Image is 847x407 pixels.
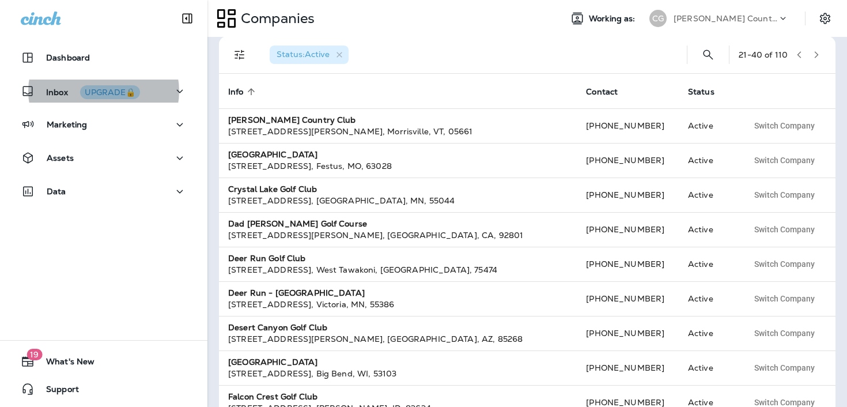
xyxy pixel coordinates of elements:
button: Assets [12,146,196,169]
button: Switch Company [748,325,821,342]
strong: Crystal Lake Golf Club [228,184,317,194]
span: Working as: [589,14,638,24]
td: Active [679,212,739,247]
div: [STREET_ADDRESS] , West Tawakoni , [GEOGRAPHIC_DATA] , 75474 [228,264,568,276]
strong: [PERSON_NAME] Country Club [228,115,356,125]
td: [PHONE_NUMBER] [577,281,679,316]
p: [PERSON_NAME] Country Club [674,14,777,23]
button: 19What's New [12,350,196,373]
strong: Desert Canyon Golf Club [228,322,327,333]
span: Status : Active [277,49,330,59]
span: Switch Company [754,156,815,164]
strong: Dad [PERSON_NAME] Golf Course [228,218,367,229]
p: Marketing [47,120,87,129]
button: Filters [228,43,251,66]
td: Active [679,247,739,281]
span: Contact [586,87,618,97]
strong: Deer Run Golf Club [228,253,306,263]
div: [STREET_ADDRESS] , [GEOGRAPHIC_DATA] , MN , 55044 [228,195,568,206]
span: Status [688,87,714,97]
div: Status:Active [270,46,349,64]
span: Info [228,86,259,97]
div: [STREET_ADDRESS] , Victoria , MN , 55386 [228,299,568,310]
div: [STREET_ADDRESS][PERSON_NAME] , Morrisville , VT , 05661 [228,126,568,137]
button: Marketing [12,113,196,136]
button: Switch Company [748,290,821,307]
p: Assets [47,153,74,163]
div: CG [649,10,667,27]
p: Inbox [46,85,140,97]
td: [PHONE_NUMBER] [577,178,679,212]
p: Companies [236,10,315,27]
td: Active [679,351,739,385]
td: Active [679,178,739,212]
span: Support [35,385,79,398]
td: [PHONE_NUMBER] [577,316,679,351]
button: Switch Company [748,186,821,203]
button: Switch Company [748,255,821,273]
button: Switch Company [748,152,821,169]
span: Info [228,87,244,97]
td: [PHONE_NUMBER] [577,247,679,281]
button: Collapse Sidebar [171,7,203,30]
td: Active [679,316,739,351]
button: Switch Company [748,117,821,134]
p: Dashboard [46,53,90,62]
button: Switch Company [748,359,821,376]
span: Switch Company [754,295,815,303]
span: 19 [27,349,42,360]
p: Data [47,187,66,196]
div: UPGRADE🔒 [85,88,135,96]
td: [PHONE_NUMBER] [577,351,679,385]
span: Switch Company [754,364,815,372]
td: Active [679,108,739,143]
button: InboxUPGRADE🔒 [12,80,196,103]
span: What's New [35,357,94,371]
div: 21 - 40 of 110 [739,50,788,59]
button: UPGRADE🔒 [80,85,140,99]
td: Active [679,143,739,178]
strong: [GEOGRAPHIC_DATA] [228,357,317,367]
span: Switch Company [754,225,815,233]
td: Active [679,281,739,316]
strong: Falcon Crest Golf Club [228,391,317,402]
td: [PHONE_NUMBER] [577,108,679,143]
button: Switch Company [748,221,821,238]
span: Switch Company [754,329,815,337]
strong: Deer Run - [GEOGRAPHIC_DATA] [228,288,365,298]
div: [STREET_ADDRESS] , Big Bend , WI , 53103 [228,368,568,379]
button: Support [12,378,196,401]
button: Search Companies [697,43,720,66]
span: Switch Company [754,191,815,199]
td: [PHONE_NUMBER] [577,143,679,178]
span: Switch Company [754,260,815,268]
div: [STREET_ADDRESS] , Festus , MO , 63028 [228,160,568,172]
button: Settings [815,8,835,29]
span: Switch Company [754,122,815,130]
strong: [GEOGRAPHIC_DATA] [228,149,317,160]
button: Dashboard [12,46,196,69]
td: [PHONE_NUMBER] [577,212,679,247]
span: Status [688,86,729,97]
div: [STREET_ADDRESS][PERSON_NAME] , [GEOGRAPHIC_DATA] , AZ , 85268 [228,333,568,345]
div: [STREET_ADDRESS][PERSON_NAME] , [GEOGRAPHIC_DATA] , CA , 92801 [228,229,568,241]
span: Contact [586,86,633,97]
span: Switch Company [754,398,815,406]
button: Data [12,180,196,203]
